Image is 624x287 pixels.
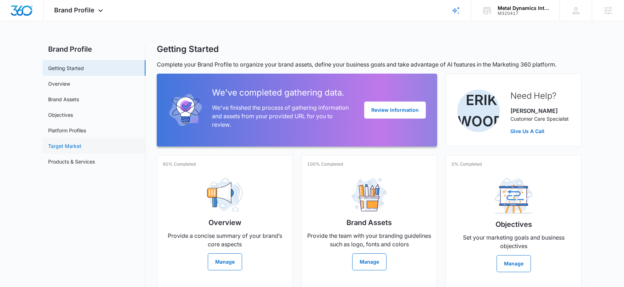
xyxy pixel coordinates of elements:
p: [PERSON_NAME] [510,107,569,115]
h2: Overview [208,217,241,228]
a: Overview [48,80,70,87]
button: Manage [497,255,531,272]
p: 0% Completed [452,161,482,167]
p: Provide a concise summary of your brand’s core aspects [163,231,287,248]
a: Target Market [48,142,81,150]
button: Manage [352,253,387,270]
h2: Brand Profile [42,44,145,54]
a: Platform Profiles [48,127,86,134]
div: account id [498,11,549,16]
p: Customer Care Specialist [510,115,569,122]
p: 100% Completed [307,161,343,167]
h2: Objectives [496,219,532,230]
a: Products & Services [48,158,95,165]
h2: We've completed gathering data. [212,86,353,99]
button: Manage [208,253,242,270]
img: Erik Woods [457,90,500,132]
p: We've finished the process of gathering information and assets from your provided URL for you to ... [212,103,353,129]
p: Set your marketing goals and business objectives [452,233,576,250]
p: Complete your Brand Profile to organize your brand assets, define your business goals and take ad... [157,60,582,69]
a: Give Us A Call [510,127,569,135]
p: Provide the team with your branding guidelines such as logo, fonts and colors [307,231,431,248]
a: Brand Assets [48,96,79,103]
div: account name [498,5,549,11]
p: 60% Completed [163,161,196,167]
h2: Brand Assets [347,217,392,228]
a: Getting Started [48,64,84,72]
span: Brand Profile [54,6,95,14]
a: Objectives [48,111,73,119]
h2: Need Help? [510,90,569,102]
h1: Getting Started [157,44,219,54]
button: Review Information [364,102,426,119]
